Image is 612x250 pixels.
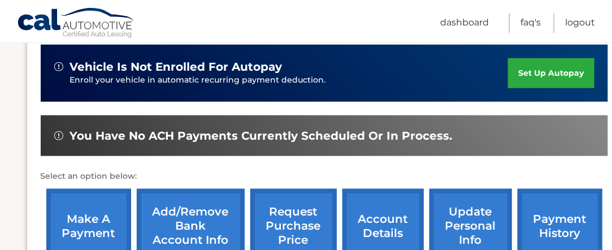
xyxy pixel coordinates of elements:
[508,58,594,88] a: set up autopay
[440,13,489,33] a: Dashboard
[54,131,63,140] img: alert-white.svg
[520,13,541,33] a: FAQ's
[70,129,453,143] span: You have no ACH payments currently scheduled or in process.
[565,13,595,33] a: Logout
[70,74,509,87] p: Enroll your vehicle in automatic recurring payment deduction.
[54,62,63,71] img: alert-white.svg
[70,60,283,74] span: vehicle is not enrolled for autopay
[41,170,608,183] p: Select an option below:
[17,7,136,40] a: Cal Automotive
